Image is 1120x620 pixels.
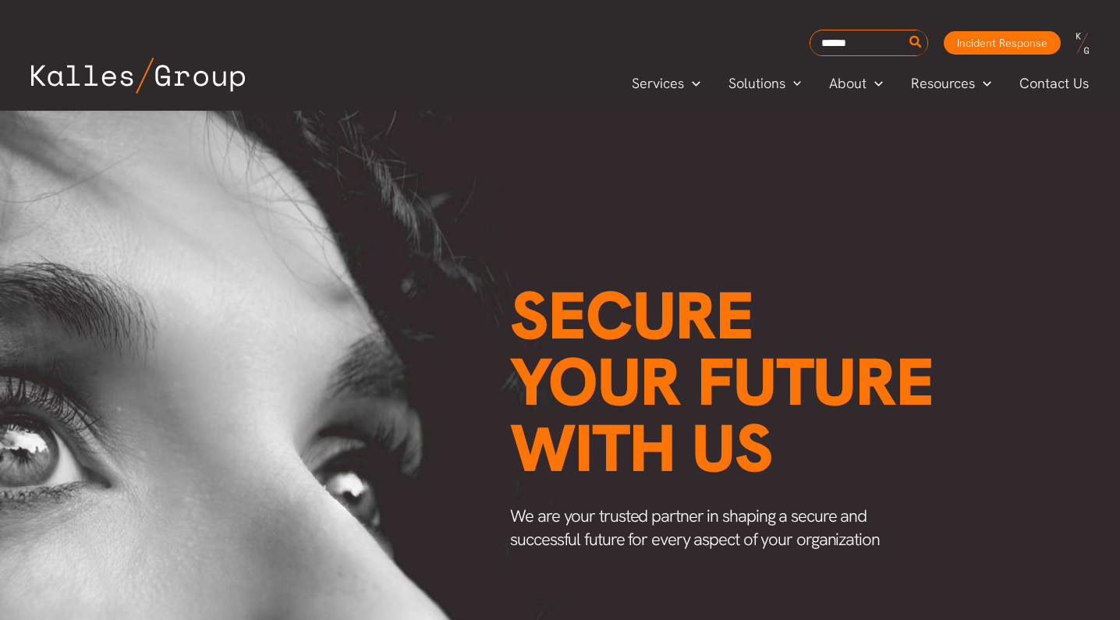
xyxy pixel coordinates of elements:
a: Incident Response [944,31,1061,55]
img: Kalles Group [31,58,245,94]
a: ServicesMenu Toggle [618,72,714,95]
span: Services [632,72,684,95]
a: Contact Us [1005,72,1104,95]
span: Contact Us [1019,72,1089,95]
span: Menu Toggle [684,72,700,95]
span: We are your trusted partner in shaping a secure and successful future for every aspect of your or... [510,505,880,551]
span: Solutions [728,72,785,95]
a: SolutionsMenu Toggle [714,72,816,95]
a: AboutMenu Toggle [815,72,897,95]
button: Search [906,30,926,55]
span: Menu Toggle [975,72,991,95]
span: About [829,72,867,95]
span: Menu Toggle [867,72,883,95]
span: Secure your future with us [510,272,934,491]
span: Resources [911,72,975,95]
span: Menu Toggle [785,72,802,95]
nav: Primary Site Navigation [618,70,1104,96]
a: ResourcesMenu Toggle [897,72,1005,95]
